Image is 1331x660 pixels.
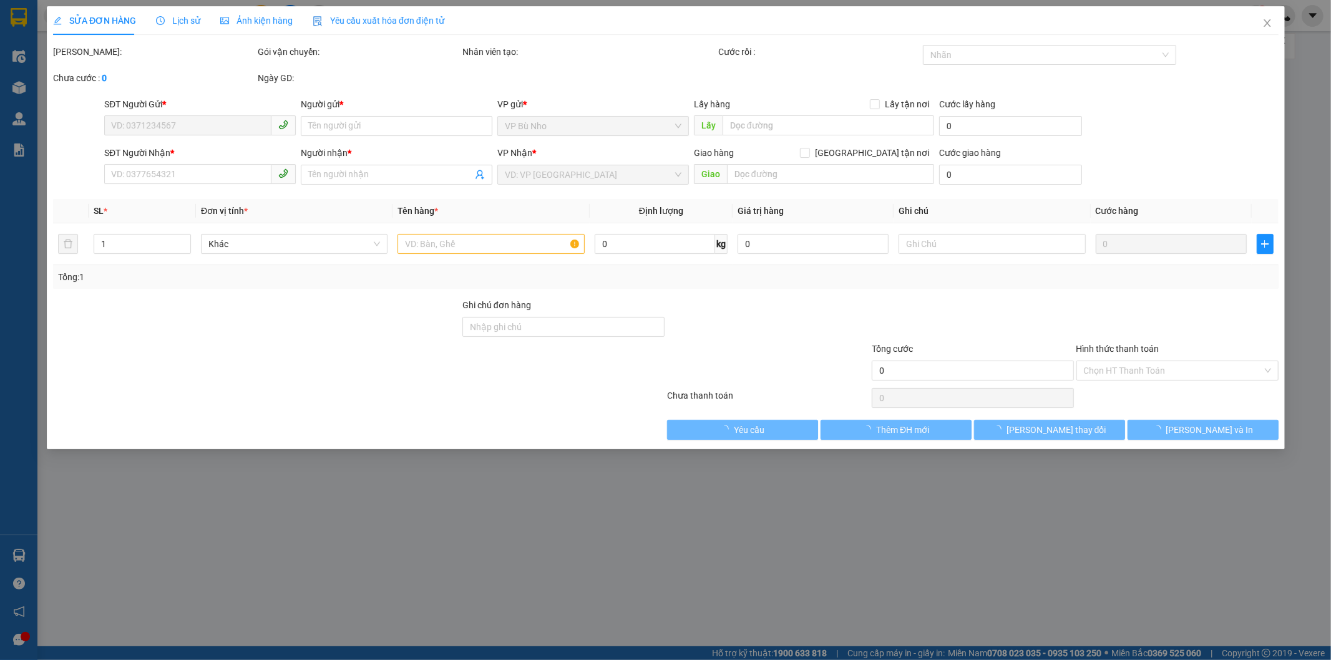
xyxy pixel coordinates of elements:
[462,300,531,310] label: Ghi chú đơn hàng
[208,235,380,253] span: Khác
[939,99,995,109] label: Cước lấy hàng
[53,16,136,26] span: SỬA ĐƠN HÀNG
[720,425,734,434] span: loading
[156,16,200,26] span: Lịch sử
[894,199,1090,223] th: Ghi chú
[258,71,460,85] div: Ngày GD:
[880,97,934,111] span: Lấy tận nơi
[734,423,764,437] span: Yêu cầu
[397,234,584,254] input: VD: Bàn, Ghế
[58,270,514,284] div: Tổng: 1
[973,420,1124,440] button: [PERSON_NAME] thay đổi
[313,16,323,26] img: icon
[862,425,876,434] span: loading
[258,45,460,59] div: Gói vận chuyển:
[462,45,716,59] div: Nhân viên tạo:
[220,16,293,26] span: Ảnh kiện hàng
[475,170,485,180] span: user-add
[1076,344,1159,354] label: Hình thức thanh toán
[1007,423,1106,437] span: [PERSON_NAME] thay đổi
[278,120,288,130] span: phone
[993,425,1007,434] span: loading
[301,97,492,111] div: Người gửi
[94,206,104,216] span: SL
[278,168,288,178] span: phone
[313,16,444,26] span: Yêu cầu xuất hóa đơn điện tử
[693,148,733,158] span: Giao hàng
[810,146,934,160] span: [GEOGRAPHIC_DATA] tận nơi
[1257,239,1272,249] span: plus
[1256,234,1273,254] button: plus
[53,16,62,25] span: edit
[1152,425,1166,434] span: loading
[156,16,165,25] span: clock-circle
[1249,6,1284,41] button: Close
[1262,18,1272,28] span: close
[1166,423,1253,437] span: [PERSON_NAME] và In
[939,116,1081,136] input: Cước lấy hàng
[876,423,929,437] span: Thêm ĐH mới
[871,344,912,354] span: Tổng cước
[715,234,728,254] span: kg
[666,389,870,410] div: Chưa thanh toán
[397,206,438,216] span: Tên hàng
[505,117,681,135] span: VP Bù Nho
[939,165,1081,185] input: Cước giao hàng
[718,45,920,59] div: Cước rồi :
[462,317,665,337] input: Ghi chú đơn hàng
[102,73,107,83] b: 0
[738,206,784,216] span: Giá trị hàng
[53,71,255,85] div: Chưa cước :
[726,164,934,184] input: Dọc đường
[639,206,683,216] span: Định lượng
[693,99,729,109] span: Lấy hàng
[104,97,296,111] div: SĐT Người Gửi
[104,146,296,160] div: SĐT Người Nhận
[220,16,229,25] span: picture
[201,206,248,216] span: Đơn vị tính
[301,146,492,160] div: Người nhận
[899,234,1085,254] input: Ghi Chú
[939,148,1001,158] label: Cước giao hàng
[722,115,934,135] input: Dọc đường
[58,234,78,254] button: delete
[497,148,532,158] span: VP Nhận
[53,45,255,59] div: [PERSON_NAME]:
[693,115,722,135] span: Lấy
[1095,206,1138,216] span: Cước hàng
[693,164,726,184] span: Giao
[1127,420,1278,440] button: [PERSON_NAME] và In
[497,97,689,111] div: VP gửi
[667,420,818,440] button: Yêu cầu
[1095,234,1246,254] input: 0
[820,420,971,440] button: Thêm ĐH mới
